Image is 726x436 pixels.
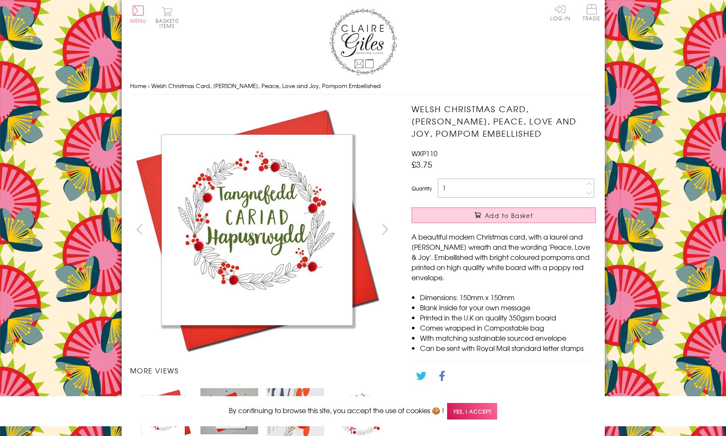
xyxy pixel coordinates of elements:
span: Welsh Christmas Card, [PERSON_NAME], Peace, Love and Joy, Pompom Embellished [151,82,381,90]
button: Basket0 items [156,7,179,28]
button: Menu [130,6,147,23]
a: Go back to the collection [419,394,501,404]
span: Trade [583,4,601,21]
a: Log In [550,4,570,21]
span: › [148,82,150,90]
button: next [376,220,395,239]
img: Claire Giles Greetings Cards [329,8,397,75]
nav: breadcrumbs [130,77,596,95]
li: Dimensions: 150mm x 150mm [420,292,596,302]
p: A beautiful modern Christmas card, with a laurel and [PERSON_NAME] wreath and the wording 'Peace,... [412,232,596,282]
span: Add to Basket [485,211,533,220]
li: Comes wrapped in Compostable bag [420,323,596,333]
h1: Welsh Christmas Card, [PERSON_NAME], Peace, Love and Joy, Pompom Embellished [412,103,596,139]
span: WXP110 [412,148,437,158]
span: £3.75 [412,158,432,170]
span: 0 items [159,17,179,30]
li: With matching sustainable sourced envelope [420,333,596,343]
span: Menu [130,17,147,25]
li: Blank inside for your own message [420,302,596,312]
button: Add to Basket [412,207,596,223]
img: Welsh Christmas Card, Nadolig Llawen, Peace, Love and Joy, Pompom Embellished [395,103,649,306]
li: Can be sent with Royal Mail standard letter stamps [420,343,596,353]
h3: More views [130,365,395,375]
img: Welsh Christmas Card, Nadolig Llawen, Peace, Love and Joy, Pompom Embellished [200,388,258,434]
span: Yes, I accept [447,403,497,419]
li: Printed in the U.K on quality 350gsm board [420,312,596,323]
a: Trade [583,4,601,22]
img: Welsh Christmas Card, Nadolig Llawen, Peace, Love and Joy, Pompom Embellished [130,103,384,357]
a: Home [130,82,146,90]
button: prev [130,220,149,239]
label: Quantity [412,185,432,192]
